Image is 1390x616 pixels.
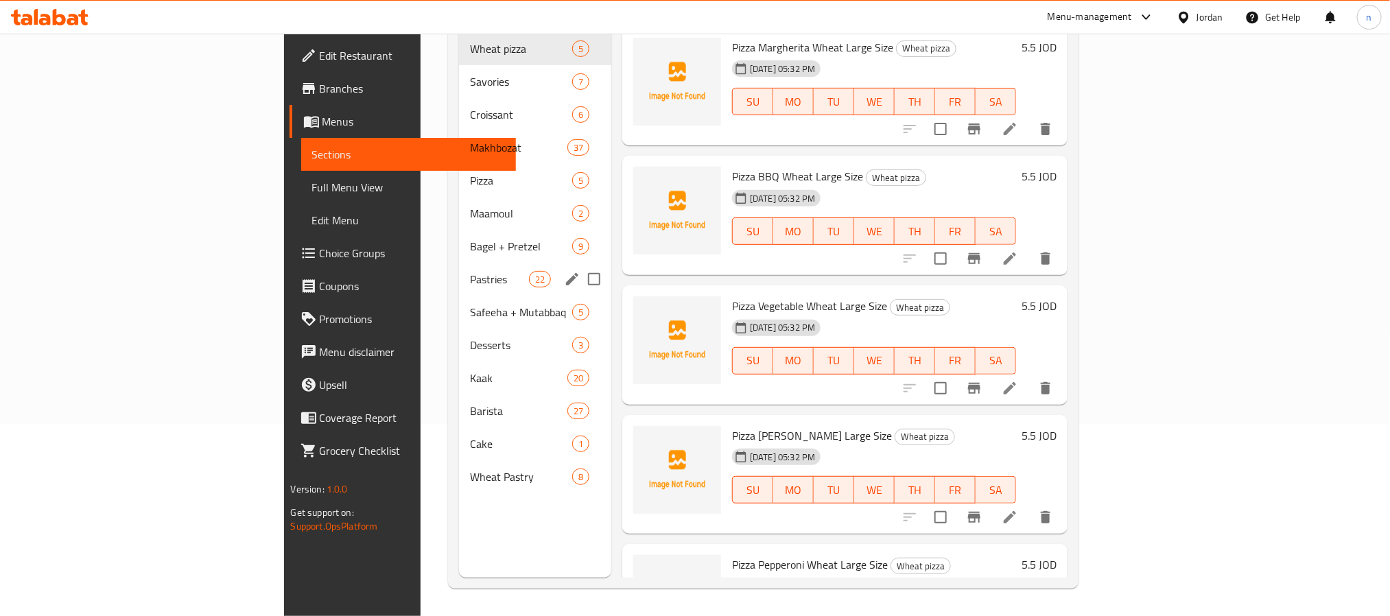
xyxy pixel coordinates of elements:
div: items [572,172,589,189]
div: Makhbozat37 [459,131,611,164]
button: TU [814,217,854,245]
a: Upsell [290,368,516,401]
span: WE [860,480,889,500]
span: 27 [568,405,589,418]
a: Edit menu item [1002,250,1018,267]
img: Pizza BBQ Wheat Large Size [633,167,721,254]
div: items [572,436,589,452]
span: 37 [568,141,589,154]
a: Edit Menu [301,204,516,237]
button: TU [814,347,854,375]
button: SU [732,347,773,375]
button: WE [854,347,895,375]
span: MO [779,480,808,500]
span: 5 [573,306,589,319]
div: items [572,205,589,222]
span: SU [738,92,768,112]
span: TH [900,480,930,500]
div: Menu-management [1048,9,1132,25]
button: FR [935,88,976,115]
div: items [567,370,589,386]
span: Branches [320,80,505,97]
button: FR [935,217,976,245]
button: MO [773,347,814,375]
span: SU [738,480,768,500]
div: Makhbozat [470,139,567,156]
div: Kaak [470,370,567,386]
span: SU [738,351,768,370]
button: Branch-specific-item [958,501,991,534]
span: Pastries [470,271,528,287]
span: 7 [573,75,589,88]
a: Coupons [290,270,516,303]
div: Wheat pizza [890,299,950,316]
span: Promotions [320,311,505,327]
h6: 5.5 JOD [1022,426,1057,445]
span: Desserts [470,337,572,353]
span: TU [819,92,849,112]
span: FR [941,222,970,241]
div: Croissant6 [459,98,611,131]
span: Coupons [320,278,505,294]
div: Wheat pizza [896,40,956,57]
a: Branches [290,72,516,105]
div: Cake1 [459,427,611,460]
span: Grocery Checklist [320,442,505,459]
div: Wheat Pastry [470,469,572,485]
button: TU [814,476,854,504]
span: TU [819,222,849,241]
button: TH [895,217,935,245]
div: Pizza5 [459,164,611,197]
div: Wheat pizza [866,169,926,186]
span: 6 [573,108,589,121]
button: TH [895,88,935,115]
div: Wheat pizza [470,40,572,57]
span: WE [860,351,889,370]
span: MO [779,222,808,241]
span: Pizza [PERSON_NAME] Large Size [732,425,892,446]
a: Grocery Checklist [290,434,516,467]
span: [DATE] 05:32 PM [744,192,821,205]
a: Edit menu item [1002,509,1018,525]
div: Bagel + Pretzel9 [459,230,611,263]
span: TU [819,351,849,370]
a: Menu disclaimer [290,335,516,368]
button: SU [732,217,773,245]
nav: Menu sections [459,27,611,499]
button: Branch-specific-item [958,112,991,145]
span: Wheat pizza [867,170,926,186]
a: Edit menu item [1002,121,1018,137]
span: 2 [573,207,589,220]
button: MO [773,88,814,115]
a: Sections [301,138,516,171]
button: TH [895,347,935,375]
span: Edit Restaurant [320,47,505,64]
button: delete [1029,112,1062,145]
button: WE [854,88,895,115]
div: Jordan [1197,10,1223,25]
span: 1 [573,438,589,451]
span: Menu disclaimer [320,344,505,360]
span: Wheat pizza [895,429,954,445]
span: 20 [568,372,589,385]
span: Menus [322,113,505,130]
img: Pizza Alfredo Wheat Large Size [633,426,721,514]
span: [DATE] 05:32 PM [744,321,821,334]
button: WE [854,476,895,504]
span: TH [900,92,930,112]
button: SU [732,476,773,504]
div: items [529,271,551,287]
span: Croissant [470,106,572,123]
a: Choice Groups [290,237,516,270]
span: Select to update [926,503,955,532]
span: Pizza Margherita Wheat Large Size [732,37,893,58]
img: Pizza Margherita Wheat Large Size [633,38,721,126]
span: Select to update [926,115,955,143]
span: Pizza BBQ Wheat Large Size [732,166,863,187]
button: FR [935,476,976,504]
span: Maamoul [470,205,572,222]
h6: 5.5 JOD [1022,167,1057,186]
div: items [567,139,589,156]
